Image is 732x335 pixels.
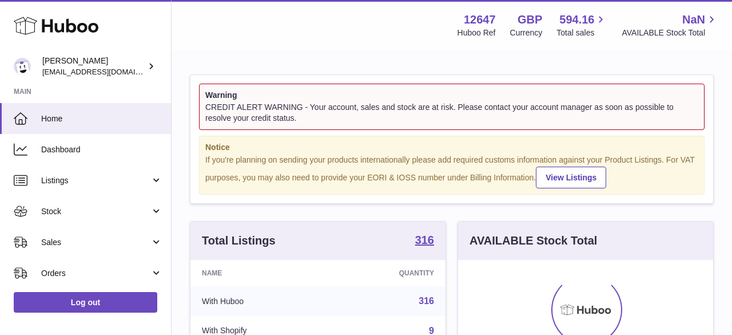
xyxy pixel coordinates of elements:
strong: Notice [205,142,698,153]
span: NaN [682,12,705,27]
span: AVAILABLE Stock Total [622,27,718,38]
span: Sales [41,237,150,248]
a: Log out [14,292,157,313]
th: Quantity [328,260,445,286]
span: Total sales [556,27,607,38]
span: Listings [41,175,150,186]
a: 594.16 Total sales [556,12,607,38]
span: 594.16 [559,12,594,27]
th: Name [190,260,328,286]
span: Home [41,113,162,124]
strong: 316 [415,234,434,246]
h3: AVAILABLE Stock Total [470,233,597,249]
strong: 12647 [464,12,496,27]
h3: Total Listings [202,233,276,249]
div: [PERSON_NAME] [42,56,145,77]
div: Currency [510,27,543,38]
span: Dashboard [41,144,162,155]
div: CREDIT ALERT WARNING - Your account, sales and stock are at risk. Please contact your account man... [205,102,698,124]
span: Stock [41,206,150,217]
a: 316 [419,296,434,306]
a: 316 [415,234,434,248]
div: If you're planning on sending your products internationally please add required customs informati... [205,155,698,189]
span: Orders [41,268,150,279]
a: View Listings [536,167,606,188]
div: Huboo Ref [457,27,496,38]
strong: Warning [205,90,698,101]
img: internalAdmin-12647@internal.huboo.com [14,58,31,75]
a: NaN AVAILABLE Stock Total [622,12,718,38]
td: With Huboo [190,286,328,316]
strong: GBP [518,12,542,27]
span: [EMAIL_ADDRESS][DOMAIN_NAME] [42,67,168,76]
